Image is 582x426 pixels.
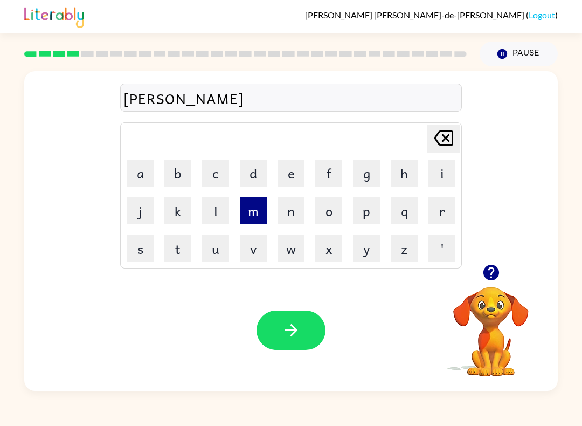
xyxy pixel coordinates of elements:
[391,235,418,262] button: z
[278,235,304,262] button: w
[529,10,555,20] a: Logout
[164,197,191,224] button: k
[202,160,229,187] button: c
[353,160,380,187] button: g
[428,235,455,262] button: '
[480,42,558,66] button: Pause
[315,235,342,262] button: x
[305,10,526,20] span: [PERSON_NAME] [PERSON_NAME]-de-[PERSON_NAME]
[240,160,267,187] button: d
[315,197,342,224] button: o
[202,235,229,262] button: u
[127,160,154,187] button: a
[353,235,380,262] button: y
[24,4,84,28] img: Literably
[278,160,304,187] button: e
[428,160,455,187] button: i
[123,87,459,109] div: [PERSON_NAME]
[202,197,229,224] button: l
[164,160,191,187] button: b
[428,197,455,224] button: r
[164,235,191,262] button: t
[127,235,154,262] button: s
[391,197,418,224] button: q
[278,197,304,224] button: n
[353,197,380,224] button: p
[240,235,267,262] button: v
[305,10,558,20] div: ( )
[437,270,545,378] video: Your browser must support playing .mp4 files to use Literably. Please try using another browser.
[391,160,418,187] button: h
[127,197,154,224] button: j
[315,160,342,187] button: f
[240,197,267,224] button: m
